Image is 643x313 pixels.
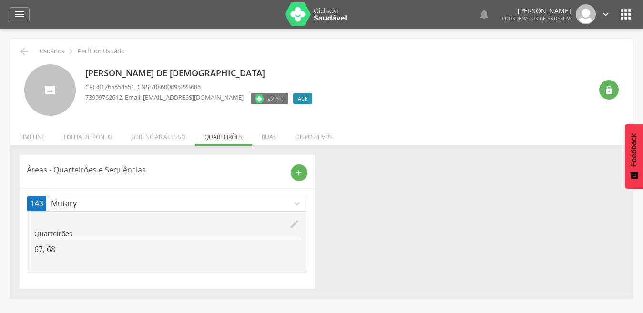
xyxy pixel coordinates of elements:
p: CPF: , CNS: [85,82,317,91]
li: Ruas [252,123,286,146]
span: Coordenador de Endemias [502,15,571,21]
a:  [601,4,611,24]
p: [PERSON_NAME] de [DEMOGRAPHIC_DATA] [85,67,317,80]
i:  [601,9,611,20]
li: Gerenciar acesso [122,123,195,146]
span: v2.6.0 [268,94,284,103]
span: Feedback [630,133,638,167]
span: 143 [31,198,43,209]
button: Feedback - Mostrar pesquisa [625,124,643,189]
p: [PERSON_NAME] [502,8,571,14]
i: expand_more [292,199,302,209]
i: Voltar [19,46,30,57]
p: Mutary [51,198,292,209]
span: 01765554551 [98,82,134,91]
i:  [618,7,633,22]
a:  [10,7,30,21]
span: 708600095223686 [151,82,201,91]
p: Áreas - Quarteirões e Sequências [27,164,284,175]
span: 73999762612 [85,93,122,101]
p: 67, 68 [34,244,300,255]
i:  [604,85,614,95]
i: add [295,169,303,177]
p: Usuários [40,48,64,55]
a: 143Mutaryexpand_more [27,196,307,211]
p: , Email: [EMAIL_ADDRESS][DOMAIN_NAME] [85,93,244,102]
div: Resetar senha [599,80,619,100]
span: ACE [298,95,307,102]
i:  [14,9,25,20]
p: Quarteirões [34,229,300,239]
i: edit [289,219,300,229]
li: Timeline [10,123,54,146]
li: Folha de ponto [54,123,122,146]
i:  [479,9,490,20]
label: Versão do aplicativo [251,93,288,104]
p: Perfil do Usuário [78,48,125,55]
li: Dispositivos [286,123,342,146]
a:  [479,4,490,24]
i:  [66,46,76,57]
